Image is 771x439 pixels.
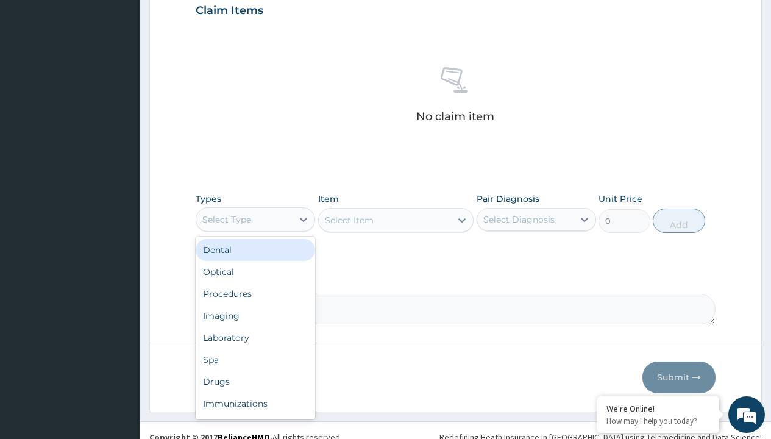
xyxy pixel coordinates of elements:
span: We're online! [71,138,168,261]
div: Procedures [196,283,315,305]
div: Select Diagnosis [483,213,555,226]
div: Others [196,415,315,437]
div: Immunizations [196,393,315,415]
label: Unit Price [599,193,642,205]
div: Spa [196,349,315,371]
div: Dental [196,239,315,261]
div: Minimize live chat window [200,6,229,35]
div: We're Online! [606,403,710,414]
div: Chat with us now [63,68,205,84]
button: Submit [642,362,716,393]
label: Pair Diagnosis [477,193,539,205]
div: Drugs [196,371,315,393]
img: d_794563401_company_1708531726252_794563401 [23,61,49,91]
textarea: Type your message and hit 'Enter' [6,302,232,344]
label: Types [196,194,221,204]
p: How may I help you today? [606,416,710,426]
div: Imaging [196,305,315,327]
button: Add [653,209,705,233]
p: No claim item [416,110,494,123]
div: Select Type [202,213,251,226]
label: Comment [196,277,716,287]
div: Laboratory [196,327,315,349]
div: Optical [196,261,315,283]
label: Item [318,193,339,205]
h3: Claim Items [196,4,263,18]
